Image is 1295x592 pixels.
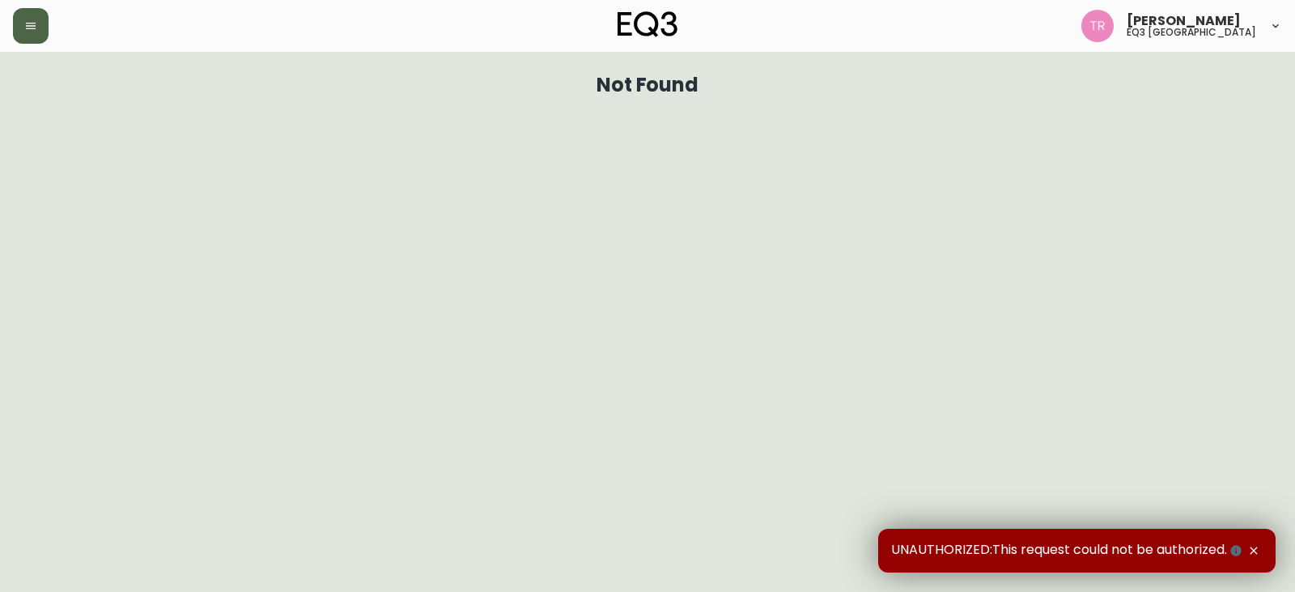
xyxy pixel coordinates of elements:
img: 214b9049a7c64896e5c13e8f38ff7a87 [1081,10,1114,42]
img: logo [618,11,677,37]
h1: Not Found [597,78,699,92]
span: UNAUTHORIZED:This request could not be authorized. [891,542,1245,560]
span: [PERSON_NAME] [1127,15,1241,28]
h5: eq3 [GEOGRAPHIC_DATA] [1127,28,1256,37]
